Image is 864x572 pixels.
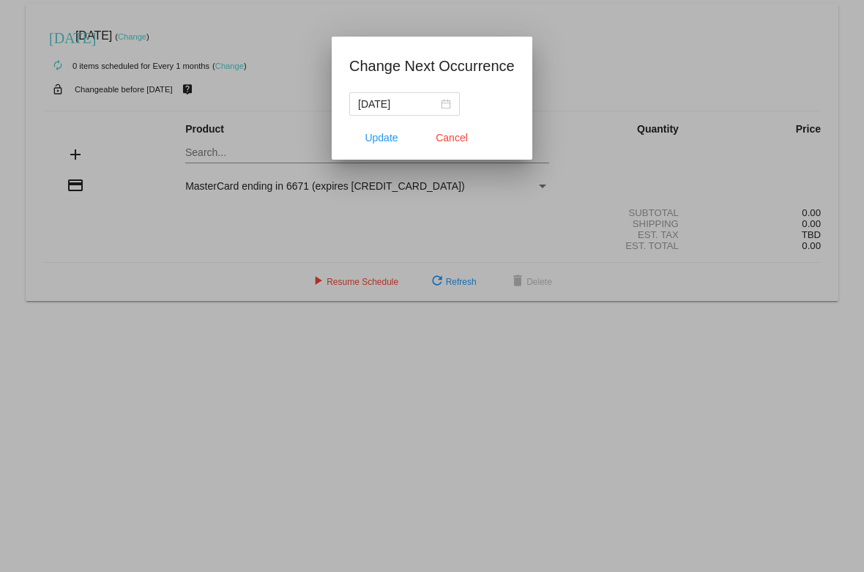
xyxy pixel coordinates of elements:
button: Update [349,125,414,151]
span: Update [365,132,398,144]
button: Close dialog [420,125,484,151]
h1: Change Next Occurrence [349,54,515,78]
input: Select date [358,96,438,112]
span: Cancel [436,132,468,144]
